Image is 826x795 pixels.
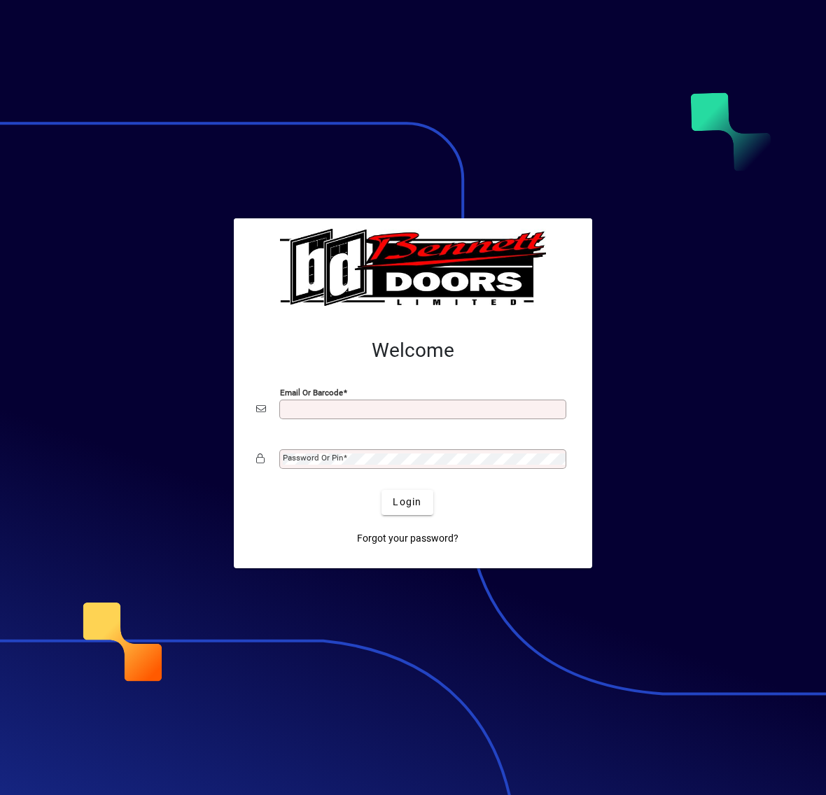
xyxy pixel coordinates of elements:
a: Forgot your password? [351,526,464,551]
span: Login [393,495,421,509]
mat-label: Email or Barcode [280,387,343,397]
mat-label: Password or Pin [283,453,343,463]
button: Login [381,490,433,515]
h2: Welcome [256,339,570,363]
span: Forgot your password? [357,531,458,546]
